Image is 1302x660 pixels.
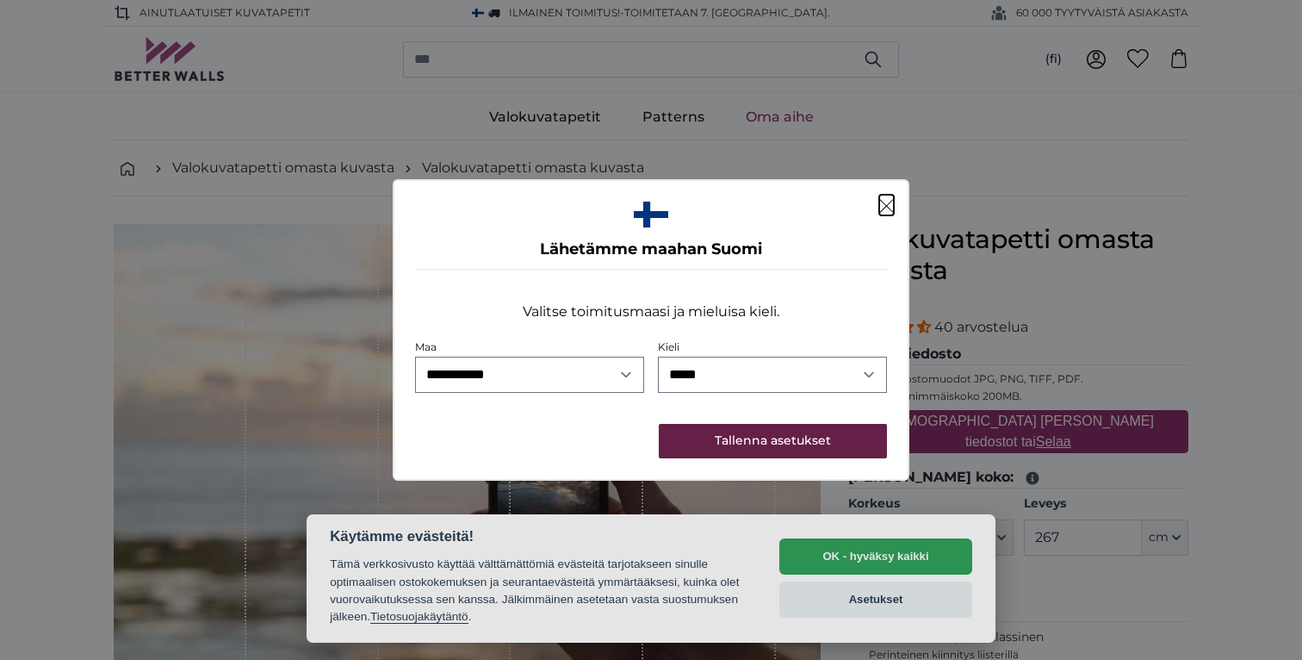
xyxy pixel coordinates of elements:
button: Tallenna asetukset [659,424,887,458]
button: Sulje [879,195,894,215]
img: Suomi [634,202,668,227]
h4: Lähetämme maahan Suomi [415,238,887,262]
label: Kieli [658,340,679,353]
label: Maa [415,340,437,353]
p: Valitse toimitusmaasi ja mieluisa kieli. [523,302,779,322]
